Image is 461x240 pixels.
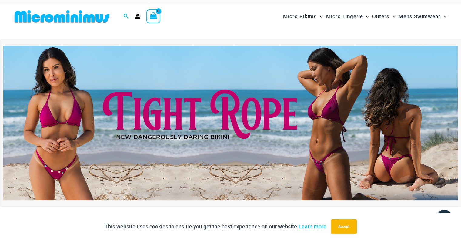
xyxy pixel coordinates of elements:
a: Search icon link [123,13,129,20]
p: This website uses cookies to ensure you get the best experience on our website. [105,222,326,231]
span: Outers [372,9,389,24]
nav: Site Navigation [281,6,449,27]
span: Menu Toggle [389,9,396,24]
span: Menu Toggle [317,9,323,24]
a: View Shopping Cart, empty [146,9,160,23]
a: Learn more [299,223,326,230]
span: Menu Toggle [363,9,369,24]
span: Menu Toggle [440,9,446,24]
a: Micro LingerieMenu ToggleMenu Toggle [324,7,370,26]
a: OutersMenu ToggleMenu Toggle [371,7,397,26]
span: Mens Swimwear [399,9,440,24]
span: Micro Lingerie [326,9,363,24]
a: Micro BikinisMenu ToggleMenu Toggle [282,7,324,26]
a: Account icon link [135,14,140,19]
img: MM SHOP LOGO FLAT [12,10,112,23]
button: Accept [331,219,357,234]
img: Tight Rope Pink Bikini [3,46,458,200]
span: Micro Bikinis [283,9,317,24]
a: Mens SwimwearMenu ToggleMenu Toggle [397,7,448,26]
